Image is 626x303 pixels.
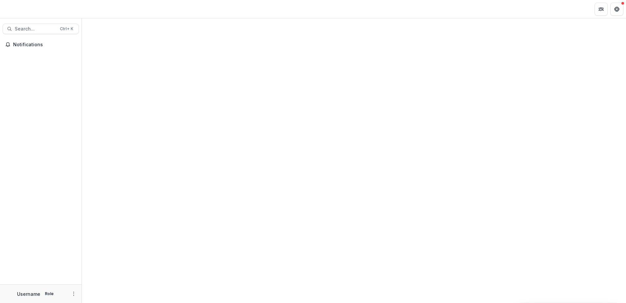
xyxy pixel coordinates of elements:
button: Notifications [3,39,79,50]
button: Search... [3,24,79,34]
span: Search... [15,26,56,32]
p: Username [17,291,40,297]
div: Ctrl + K [59,25,75,32]
span: Notifications [13,42,76,48]
button: Partners [595,3,608,16]
button: More [70,290,78,298]
button: Get Help [610,3,623,16]
p: Role [43,291,56,297]
nav: breadcrumb [84,4,112,14]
